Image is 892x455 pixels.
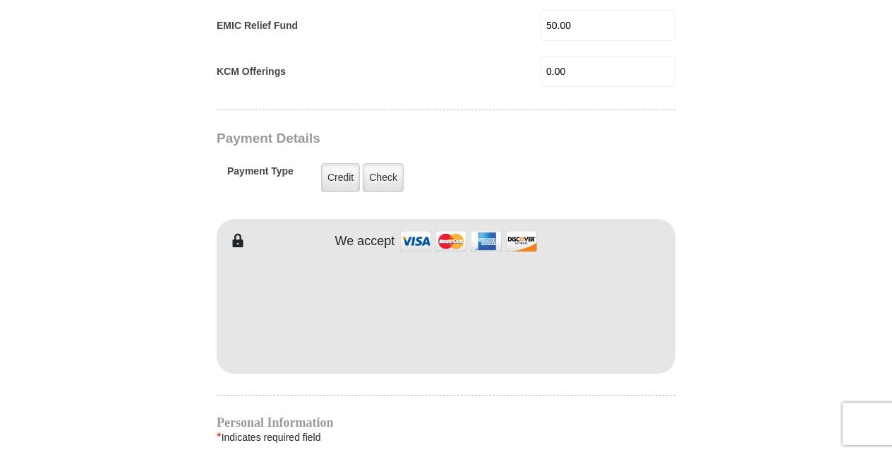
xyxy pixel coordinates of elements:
label: Credit [321,163,360,192]
label: Check [363,163,404,192]
input: Enter Amount [541,10,675,41]
div: Indicates required field [217,428,675,447]
h4: We accept [335,234,395,249]
h5: Payment Type [227,165,294,184]
h3: Payment Details [217,131,577,147]
img: credit cards accepted [398,226,539,256]
label: KCM Offerings [217,64,286,79]
h4: Personal Information [217,417,675,428]
label: EMIC Relief Fund [217,18,298,33]
input: Enter Amount [541,56,675,87]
